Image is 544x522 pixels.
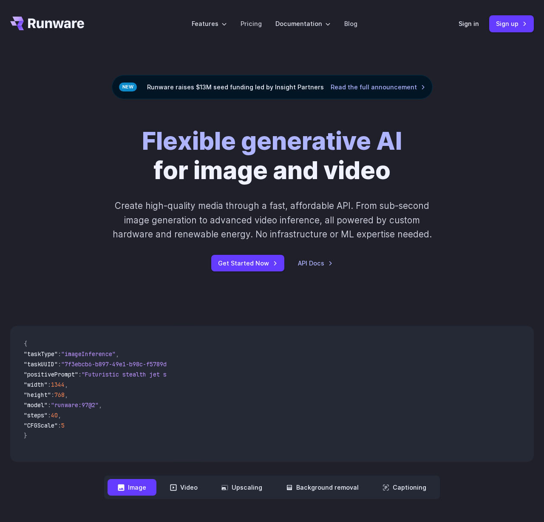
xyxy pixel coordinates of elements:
h1: for image and video [142,126,402,185]
span: "taskType" [24,350,58,358]
span: "positivePrompt" [24,371,78,378]
button: Captioning [372,479,436,496]
button: Upscaling [211,479,272,496]
span: 1344 [51,381,65,388]
span: "steps" [24,411,48,419]
span: "model" [24,401,48,409]
span: : [51,391,54,399]
label: Documentation [275,19,331,29]
span: : [58,360,61,368]
span: "CFGScale" [24,422,58,429]
span: , [116,350,119,358]
p: Create high-quality media through a fast, affordable API. From sub-second image generation to adv... [105,199,439,241]
span: : [78,371,82,378]
span: "Futuristic stealth jet streaking through a neon-lit cityscape with glowing purple exhaust" [82,371,391,378]
span: : [58,422,61,429]
span: "imageInference" [61,350,116,358]
label: Features [192,19,227,29]
span: , [65,381,68,388]
button: Image [108,479,156,496]
div: Runware raises $13M seed funding led by Insight Partners [112,75,433,99]
span: } [24,432,27,439]
span: "7f3ebcb6-b897-49e1-b98c-f5789d2d40d7" [61,360,190,368]
a: Read the full announcement [331,82,425,92]
span: 5 [61,422,65,429]
a: Blog [344,19,357,29]
a: Sign up [489,15,534,32]
a: API Docs [298,258,333,268]
span: : [48,381,51,388]
span: : [48,411,51,419]
a: Sign in [459,19,479,29]
span: "width" [24,381,48,388]
a: Go to / [10,17,84,30]
button: Background removal [276,479,369,496]
span: "taskUUID" [24,360,58,368]
a: Get Started Now [211,255,284,271]
span: , [58,411,61,419]
span: , [65,391,68,399]
span: 768 [54,391,65,399]
strong: Flexible generative AI [142,126,402,156]
span: "height" [24,391,51,399]
button: Video [160,479,208,496]
span: { [24,340,27,348]
span: : [48,401,51,409]
span: , [99,401,102,409]
a: Pricing [241,19,262,29]
span: "runware:97@2" [51,401,99,409]
span: : [58,350,61,358]
span: 40 [51,411,58,419]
